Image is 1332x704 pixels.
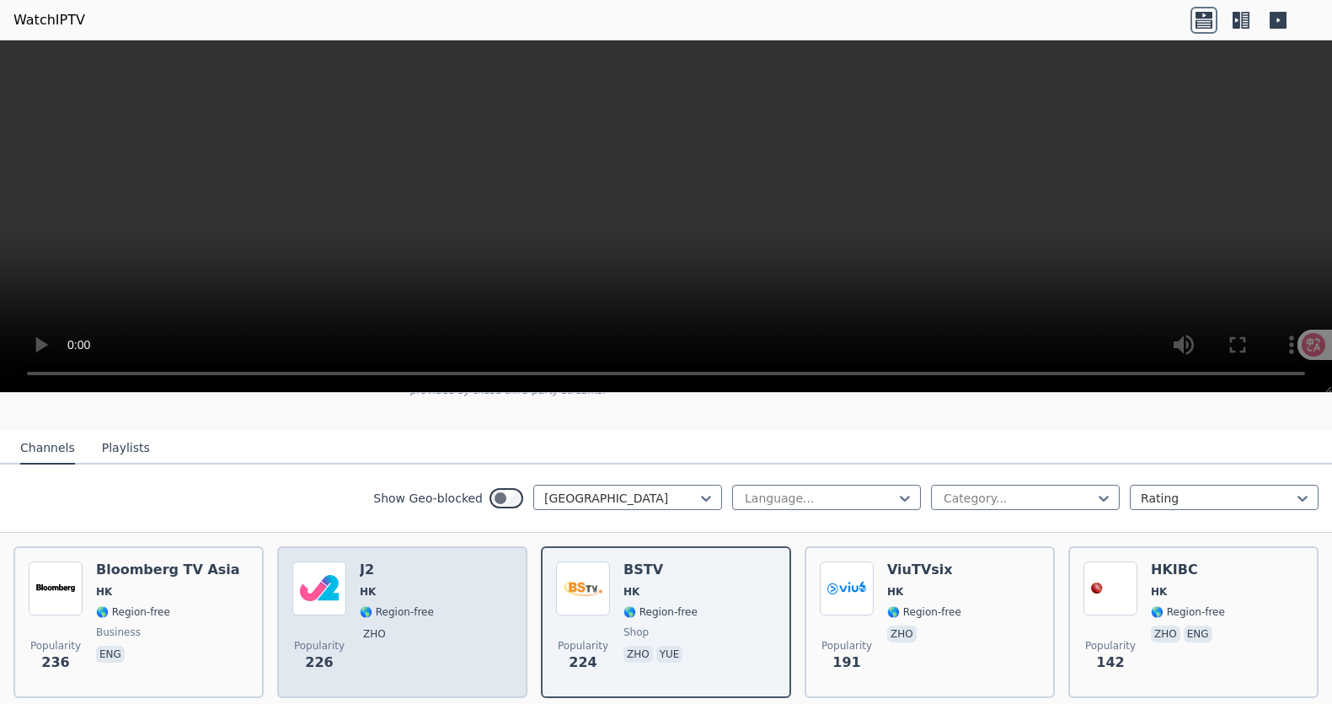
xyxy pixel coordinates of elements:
[623,646,653,663] p: zho
[360,585,376,599] span: HK
[20,433,75,465] button: Channels
[1184,626,1212,642] p: eng
[41,653,69,673] span: 236
[1151,605,1225,619] span: 🌎 Region-free
[30,639,81,653] span: Popularity
[96,646,125,663] p: eng
[29,562,83,615] img: Bloomberg TV Asia
[96,585,112,599] span: HK
[832,653,860,673] span: 191
[623,605,698,619] span: 🌎 Region-free
[887,626,917,642] p: zho
[1085,639,1136,653] span: Popularity
[558,639,608,653] span: Popularity
[887,605,961,619] span: 🌎 Region-free
[294,639,345,653] span: Popularity
[887,585,903,599] span: HK
[556,562,610,615] img: BSTV
[1151,562,1225,578] h6: HKIBC
[292,562,346,615] img: J2
[305,653,333,673] span: 226
[623,585,639,599] span: HK
[360,562,434,578] h6: J2
[373,490,483,507] label: Show Geo-blocked
[1151,626,1180,642] p: zho
[623,626,649,639] span: shop
[569,653,596,673] span: 224
[1151,585,1167,599] span: HK
[360,626,389,642] p: zho
[623,562,698,578] h6: BSTV
[13,10,85,30] a: WatchIPTV
[360,605,434,619] span: 🌎 Region-free
[1083,562,1137,615] img: HKIBC
[656,646,683,663] p: yue
[1096,653,1124,673] span: 142
[821,639,872,653] span: Popularity
[96,562,240,578] h6: Bloomberg TV Asia
[96,626,141,639] span: business
[820,562,874,615] img: ViuTVsix
[102,433,150,465] button: Playlists
[887,562,961,578] h6: ViuTVsix
[96,605,170,619] span: 🌎 Region-free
